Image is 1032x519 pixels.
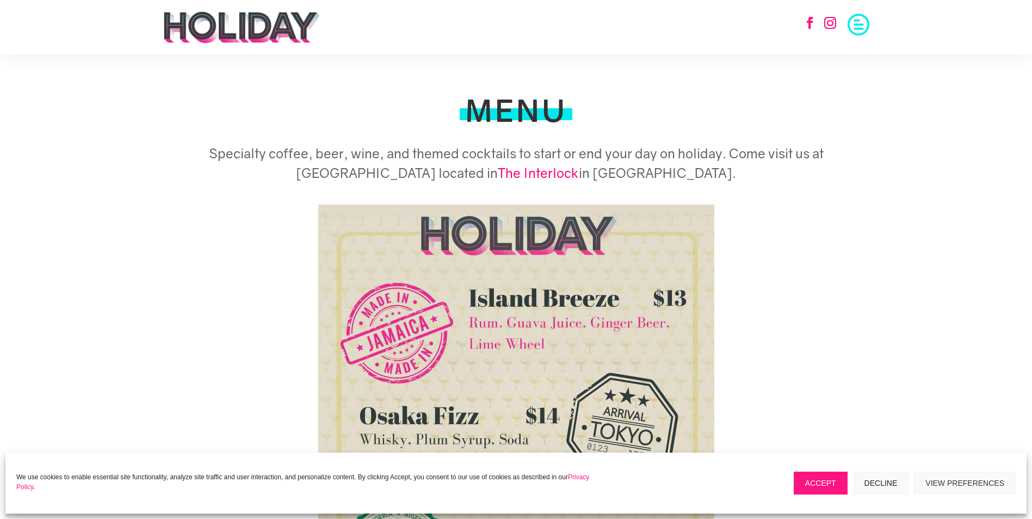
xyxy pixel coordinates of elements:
p: We use cookies to enable essential site functionality, analyze site traffic and user interaction,... [16,472,601,492]
h5: Specialty coffee, beer, wine, and themed cocktails to start or end your day on holiday. Come visi... [163,144,870,188]
a: Privacy Policy [16,473,589,491]
button: Decline [853,472,909,495]
h1: MENU [465,95,567,131]
a: The Interlock [498,165,579,181]
button: View preferences [914,472,1016,495]
a: Follow on Facebook [798,11,822,35]
img: holiday-logo-black [163,11,321,44]
a: Follow on Instagram [818,11,842,35]
button: Accept [794,472,848,495]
